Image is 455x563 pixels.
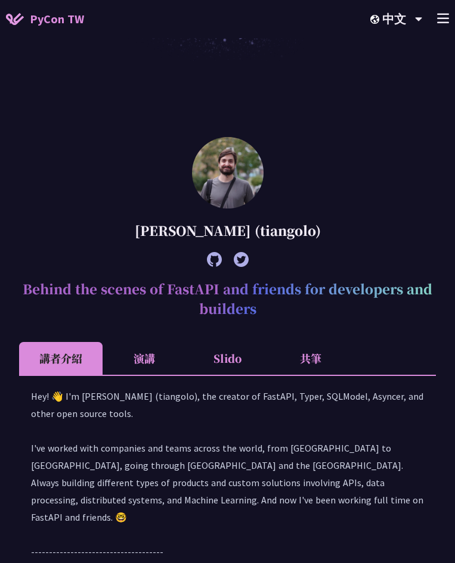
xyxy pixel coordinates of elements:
[192,137,264,209] img: Sebastián Ramírez (tiangolo)
[103,342,186,375] li: 演講
[6,4,84,34] a: PyCon TW
[19,273,436,324] h2: Behind the scenes of FastAPI and friends for developers and builders
[19,214,436,246] div: [PERSON_NAME] (tiangolo)
[370,15,382,24] img: Locale Icon
[30,10,84,28] span: PyCon TW
[186,342,270,375] li: Slido
[19,342,103,375] li: 講者介紹
[6,13,24,25] img: Home icon of PyCon TW 2025
[269,342,352,375] li: 共筆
